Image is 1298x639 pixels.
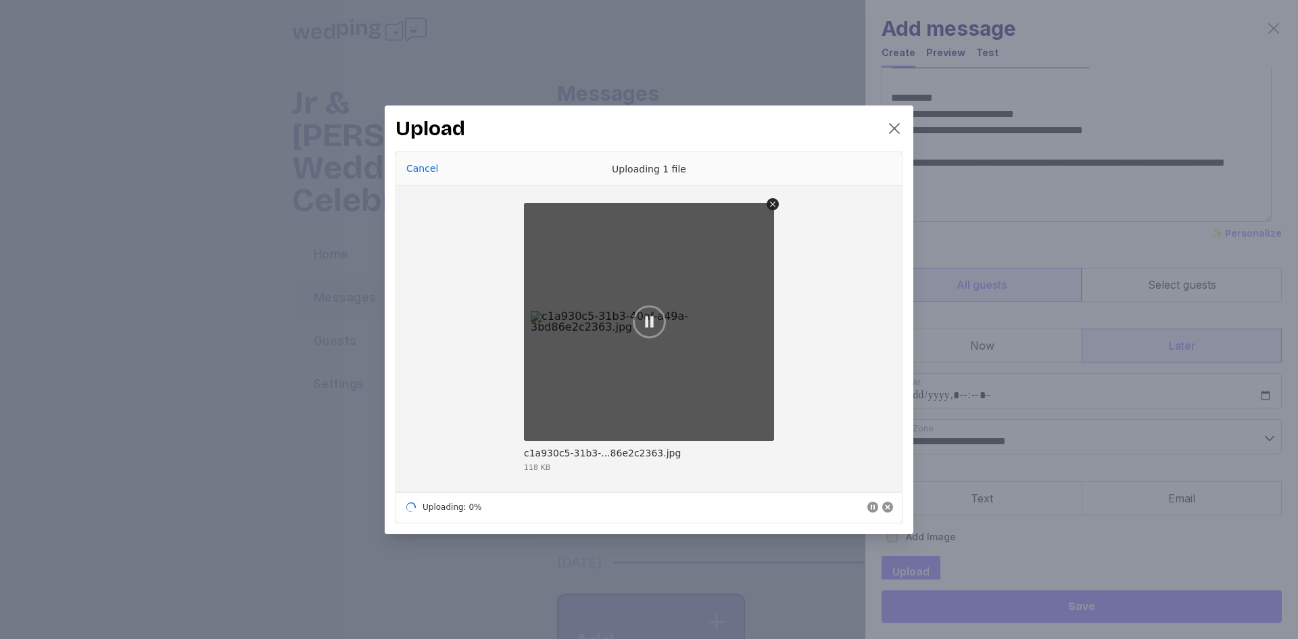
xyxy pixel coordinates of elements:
button: Cancel [882,502,893,513]
div: Uploading 1 file [548,152,750,186]
button: Pause upload [631,303,668,340]
div: c1a930c5-31b3-40af-a49a-3bd86e2c2363.jpg [524,447,681,460]
h1: Upload [395,116,465,141]
div: Uploading: 0% [423,503,482,511]
button: Pause [867,502,878,513]
div: Uppy Dashboard [395,151,903,523]
button: Cancel [402,159,442,178]
button: Remove file [767,198,779,210]
div: 118 KB [524,464,550,471]
div: Uploading [396,492,484,523]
